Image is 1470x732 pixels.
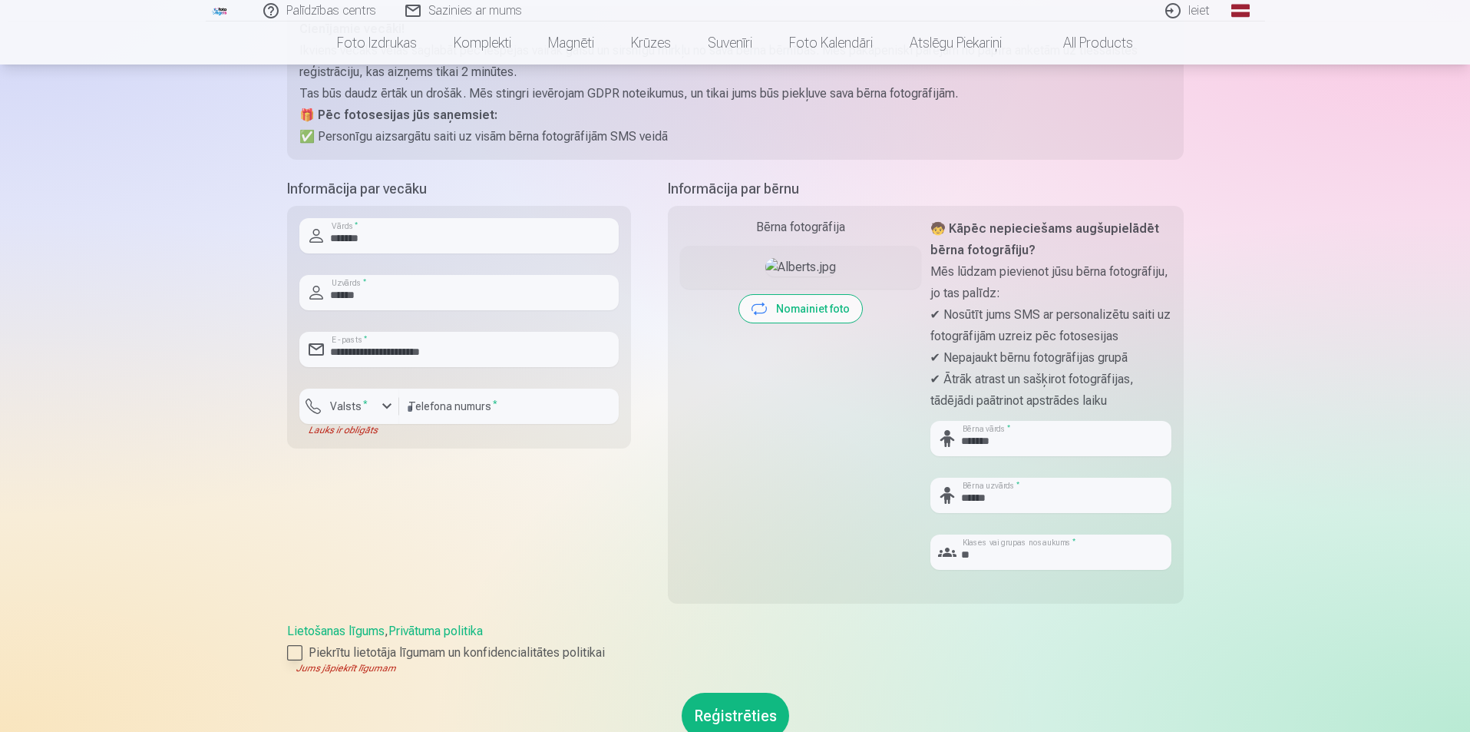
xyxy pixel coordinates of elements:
[930,347,1171,369] p: ✔ Nepajaukt bērnu fotogrāfijas grupā
[930,304,1171,347] p: ✔ Nosūtīt jums SMS ar personalizētu saiti uz fotogrāfijām uzreiz pēc fotosesijas
[287,624,385,638] a: Lietošanas līgums
[530,22,613,65] a: Magnēti
[287,644,1184,662] label: Piekrītu lietotāja līgumam un konfidencialitātes politikai
[324,399,374,414] label: Valsts
[319,22,435,65] a: Foto izdrukas
[1020,22,1151,65] a: All products
[299,108,497,122] strong: 🎁 Pēc fotosesijas jūs saņemsiet:
[287,662,1184,674] div: Jums jāpiekrīt līgumam
[930,261,1171,304] p: Mēs lūdzam pievienot jūsu bērna fotogrāfiju, jo tas palīdz:
[771,22,891,65] a: Foto kalendāri
[765,258,836,277] img: Alberts.jpg
[388,624,483,638] a: Privātuma politika
[891,22,1020,65] a: Atslēgu piekariņi
[299,126,1171,147] p: ✅ Personīgu aizsargātu saiti uz visām bērna fotogrāfijām SMS veidā
[299,83,1171,104] p: Tas būs daudz ērtāk un drošāk. Mēs stingri ievērojam GDPR noteikumus, un tikai jums būs piekļuve ...
[287,178,631,200] h5: Informācija par vecāku
[739,295,862,323] button: Nomainiet foto
[930,221,1159,257] strong: 🧒 Kāpēc nepieciešams augšupielādēt bērna fotogrāfiju?
[299,389,399,424] button: Valsts*
[689,22,771,65] a: Suvenīri
[668,178,1184,200] h5: Informācija par bērnu
[299,424,399,436] div: Lauks ir obligāts
[613,22,689,65] a: Krūzes
[680,218,921,237] div: Bērna fotogrāfija
[930,369,1171,412] p: ✔ Ātrāk atrast un sašķirot fotogrāfijas, tādējādi paātrinot apstrādes laiku
[435,22,530,65] a: Komplekti
[287,622,1184,674] div: ,
[212,6,229,15] img: /fa1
